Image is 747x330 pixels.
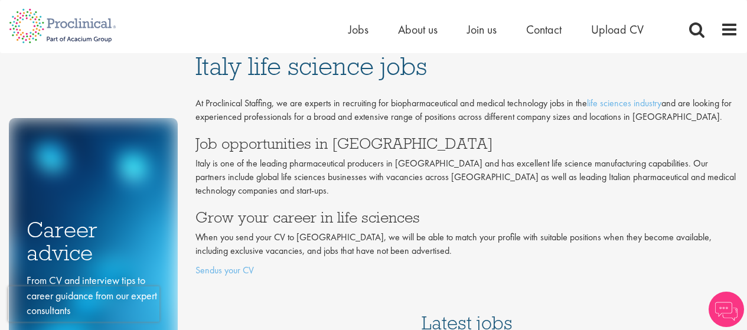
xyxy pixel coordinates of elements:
[27,218,160,264] h3: Career advice
[8,286,159,322] iframe: reCAPTCHA
[195,231,738,258] p: When you send your CV to [GEOGRAPHIC_DATA], we will be able to match your profile with suitable p...
[591,22,644,37] a: Upload CV
[195,210,738,225] h3: Grow your career in life sciences
[398,22,438,37] a: About us
[195,136,738,151] h3: Job opportunities in [GEOGRAPHIC_DATA]
[587,97,661,109] a: life sciences industry
[467,22,497,37] a: Join us
[348,22,368,37] a: Jobs
[195,50,427,82] span: Italy life science jobs
[195,264,254,276] a: Sendus your CV
[195,157,738,198] p: Italy is one of the leading pharmaceutical producers in [GEOGRAPHIC_DATA] and has excellent life ...
[195,97,738,124] p: At Proclinical Staffing, we are experts in recruiting for biopharmaceutical and medical technolog...
[526,22,562,37] a: Contact
[709,292,744,327] img: Chatbot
